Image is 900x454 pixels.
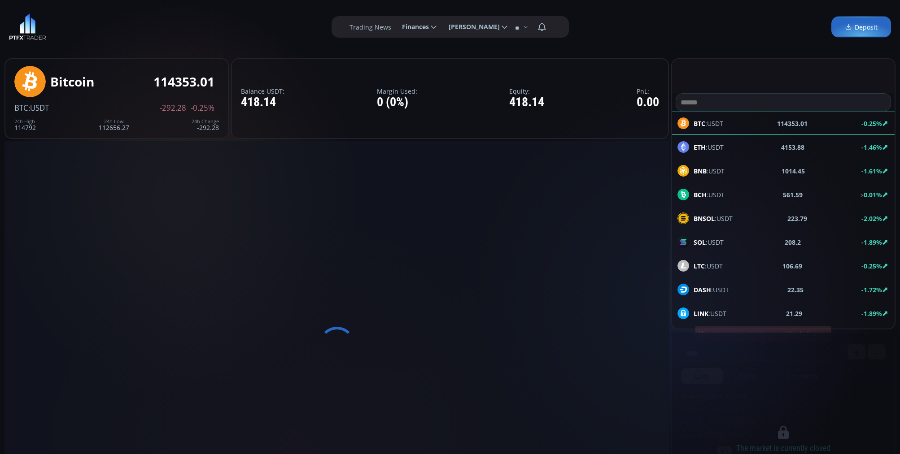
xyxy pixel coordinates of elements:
b: 4153.88 [781,143,804,152]
span: BTC [14,103,28,113]
label: Trading News [350,22,391,32]
b: -0.25% [861,262,882,270]
div: 418.14 [241,95,284,109]
span: > [861,191,864,199]
b: SOL [694,238,706,246]
b: -1.72% [861,285,882,294]
div: 112656.27 [99,119,129,131]
div: 114792 [14,119,36,131]
div: 0 (0%) [377,95,417,109]
div: 24h High [14,119,36,124]
b: -1.61% [861,167,882,175]
label: Balance USDT: [241,88,284,95]
span: Deposit [845,22,878,32]
div: 24h Low [99,119,129,124]
label: Equity: [509,88,544,95]
span: :USDT [694,309,726,318]
b: -2.02% [861,214,882,223]
div: 114353.01 [153,75,214,89]
div: 0.00 [637,95,659,109]
img: LOGO [9,13,46,40]
b: ETH [694,143,706,151]
b: BCH [694,190,707,199]
span: Finances [396,18,429,36]
div: 24h Change [192,119,219,124]
b: BNSOL [694,214,715,223]
label: Margin Used: [377,88,417,95]
span: :USDT [694,166,725,176]
div: Bitcoin [50,75,94,89]
label: PnL: [637,88,659,95]
span: :USDT [694,261,723,271]
b: -1.89% [861,238,882,246]
b: 0.01% [864,190,882,199]
b: 1014.45 [782,166,805,176]
b: 561.59 [783,190,803,199]
span: :USDT [694,285,729,294]
span: :USDT [694,143,724,152]
span: :USDT [694,190,725,199]
b: 106.69 [782,261,802,271]
span: -0.25% [191,104,214,112]
b: -1.89% [861,309,882,318]
div: -292.28 [192,119,219,131]
div: 418.14 [509,95,544,109]
span: :USDT [694,214,733,223]
span: [PERSON_NAME] [442,18,500,36]
b: -1.46% [861,143,882,151]
b: 22.35 [787,285,804,294]
b: 208.2 [785,238,801,247]
b: LINK [694,309,708,318]
span: -292.28 [160,104,186,112]
b: DASH [694,285,711,294]
b: 21.29 [786,309,802,318]
b: BNB [694,167,707,175]
a: Deposit [831,17,891,38]
span: :USDT [28,103,49,113]
b: LTC [694,262,705,270]
span: :USDT [694,238,724,247]
b: 223.79 [787,214,807,223]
